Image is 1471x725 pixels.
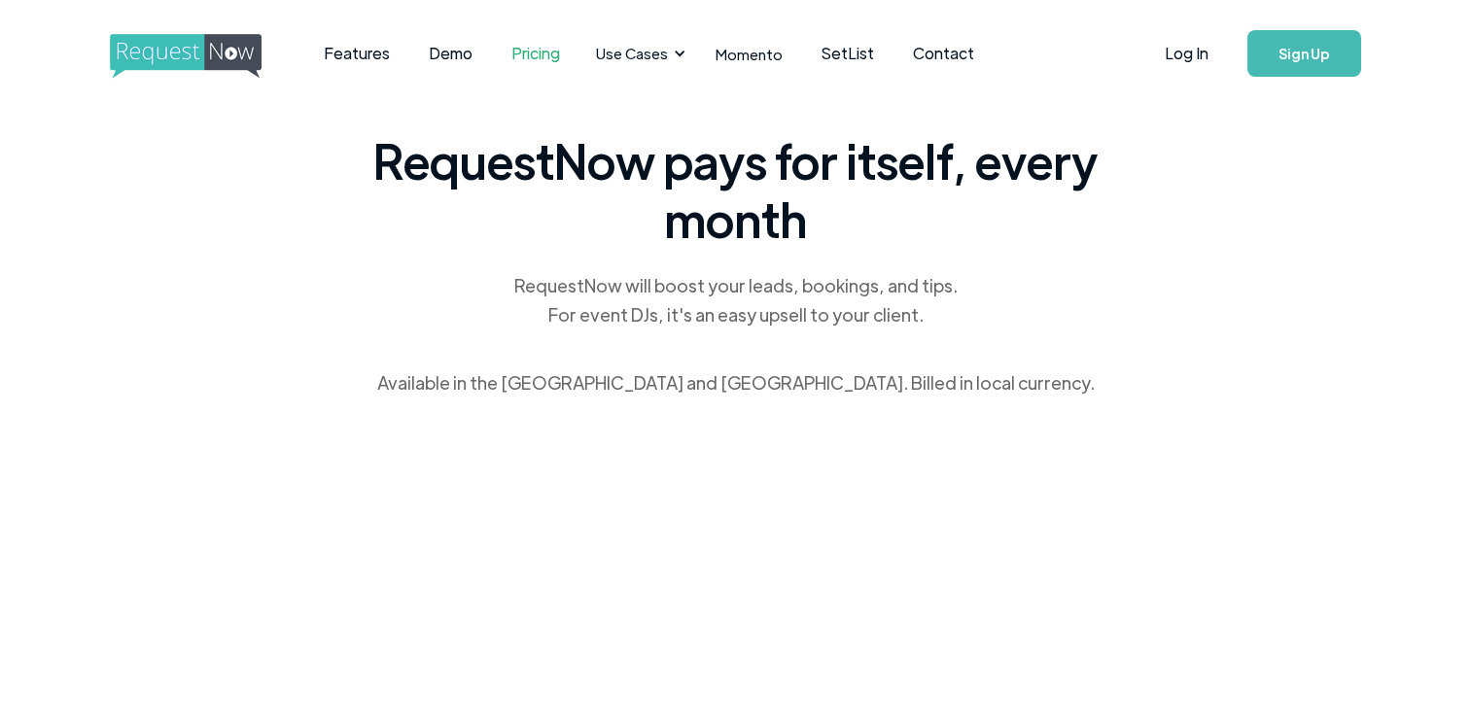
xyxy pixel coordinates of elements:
a: Demo [409,23,492,84]
div: Use Cases [596,43,668,64]
a: Sign Up [1247,30,1361,77]
a: SetList [802,23,893,84]
div: RequestNow will boost your leads, bookings, and tips. For event DJs, it's an easy upsell to your ... [512,271,960,329]
div: Use Cases [584,23,691,84]
div: Available in the [GEOGRAPHIC_DATA] and [GEOGRAPHIC_DATA]. Billed in local currency. [377,368,1095,397]
a: Log In [1145,19,1228,87]
img: requestnow logo [110,34,298,79]
a: Momento [696,25,802,83]
a: Pricing [492,23,579,84]
a: Features [304,23,409,84]
a: home [110,34,256,73]
span: RequestNow pays for itself, every month [367,131,1105,248]
a: Contact [893,23,994,84]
